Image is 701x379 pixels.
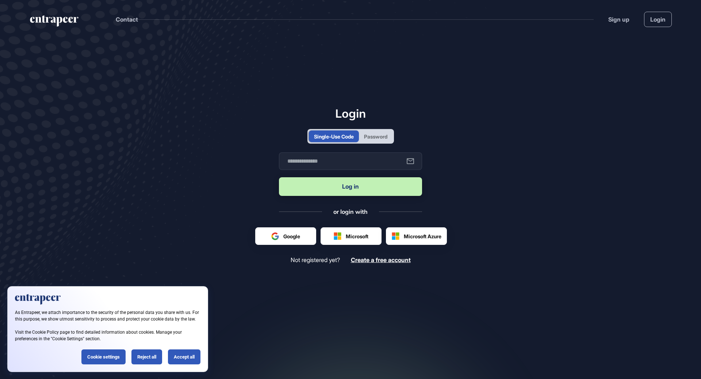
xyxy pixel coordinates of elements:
div: Password [364,133,387,140]
span: Not registered yet? [291,257,340,264]
h1: Login [279,106,422,120]
a: Login [644,12,672,27]
button: Log in [279,177,422,196]
a: Create a free account [351,257,411,264]
a: Sign up [608,15,629,24]
div: or login with [333,208,368,216]
a: entrapeer-logo [29,15,79,29]
button: Contact [116,15,138,24]
div: Single-Use Code [314,133,354,140]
